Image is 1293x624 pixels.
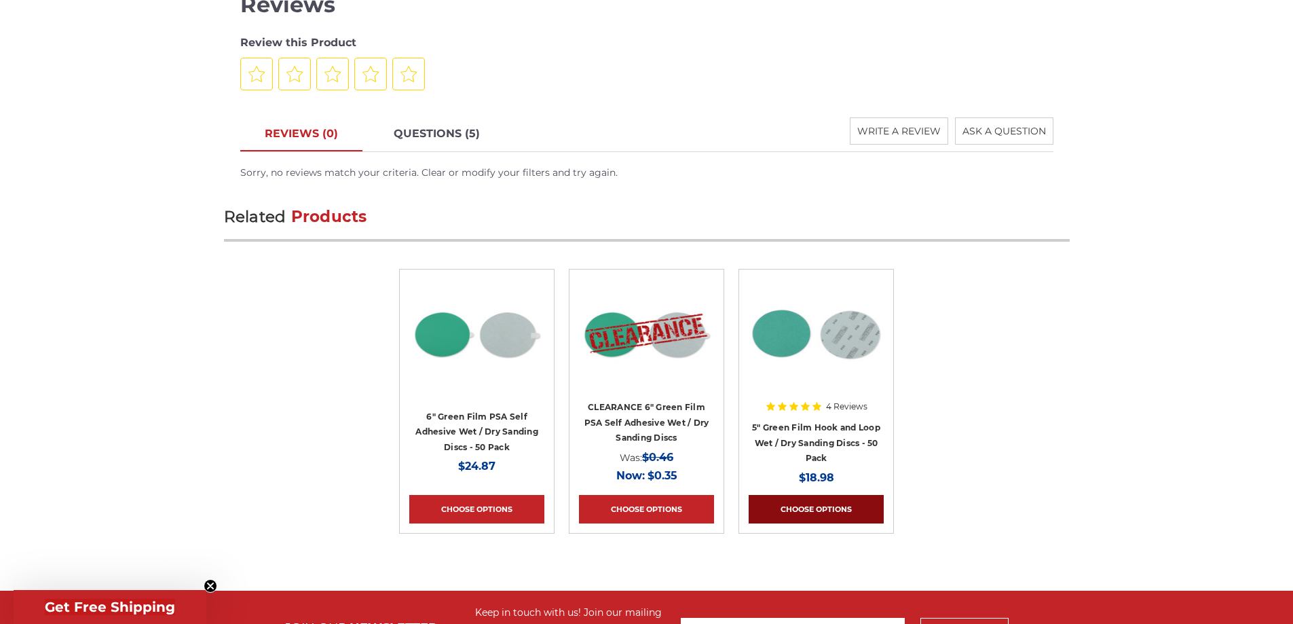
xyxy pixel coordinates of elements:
[240,35,1053,51] div: Review this Product
[616,469,645,482] span: Now:
[749,279,884,449] a: Side-by-side 5-inch green film hook and loop sanding disc p60 grit and loop back
[749,279,884,388] img: Side-by-side 5-inch green film hook and loop sanding disc p60 grit and loop back
[409,279,544,388] img: 6-inch 600-grit green film PSA disc with green polyester film backing for metal grinding and bare...
[458,460,495,473] span: $24.87
[955,117,1053,145] button: ASK A QUESTION
[240,166,1053,180] div: Sorry, no reviews match your criteria. Clear or modify your filters and try again.
[752,422,880,463] a: 5" Green Film Hook and Loop Wet / Dry Sanding Discs - 50 Pack
[409,279,544,449] a: 6-inch 600-grit green film PSA disc with green polyester film backing for metal grinding and bare...
[749,495,884,524] a: Choose Options
[579,495,714,524] a: Choose Options
[409,495,544,524] a: Choose Options
[45,599,175,615] span: Get Free Shipping
[224,207,286,226] span: Related
[369,117,504,151] a: QUESTIONS (5)
[642,451,673,464] span: $0.46
[240,117,362,151] a: REVIEWS (0)
[857,125,941,137] span: WRITE A REVIEW
[14,590,206,624] div: Get Free ShippingClose teaser
[579,448,714,466] div: Was:
[579,279,714,449] a: CLEARANCE 6" Green Film PSA Self Adhesive Wet / Dry Sanding Discs
[579,279,714,388] img: CLEARANCE 6" Green Film PSA Self Adhesive Wet / Dry Sanding Discs
[799,471,834,484] span: $18.98
[648,469,677,482] span: $0.35
[204,579,217,593] button: Close teaser
[962,125,1046,137] span: ASK A QUESTION
[850,117,948,145] button: WRITE A REVIEW
[291,207,367,226] span: Products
